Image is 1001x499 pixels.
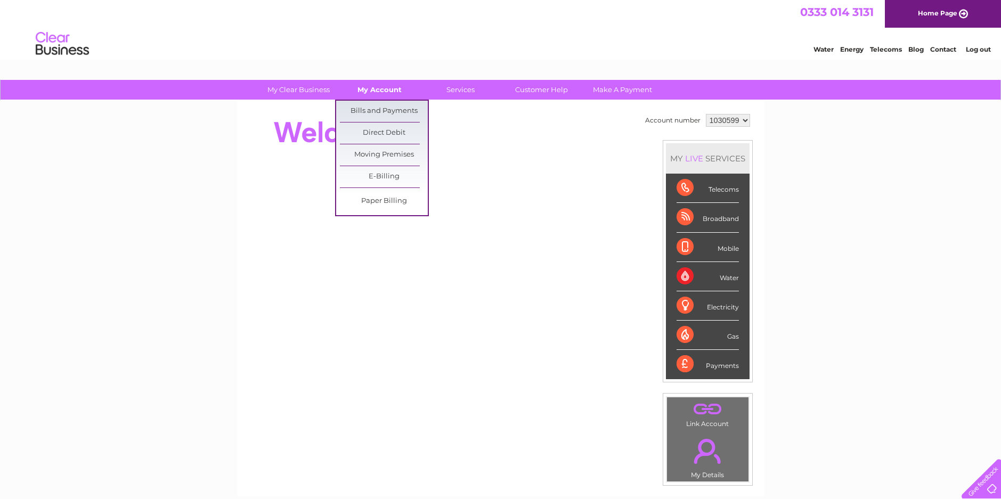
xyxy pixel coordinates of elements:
[813,45,834,53] a: Water
[908,45,924,53] a: Blog
[677,321,739,350] div: Gas
[670,432,746,470] a: .
[930,45,956,53] a: Contact
[677,350,739,379] div: Payments
[642,111,703,129] td: Account number
[840,45,864,53] a: Energy
[340,122,428,144] a: Direct Debit
[966,45,991,53] a: Log out
[255,80,343,100] a: My Clear Business
[677,174,739,203] div: Telecoms
[666,143,750,174] div: MY SERVICES
[417,80,504,100] a: Services
[677,233,739,262] div: Mobile
[666,430,749,482] td: My Details
[677,262,739,291] div: Water
[340,166,428,187] a: E-Billing
[800,5,874,19] a: 0333 014 3131
[249,6,753,52] div: Clear Business is a trading name of Verastar Limited (registered in [GEOGRAPHIC_DATA] No. 3667643...
[35,28,89,60] img: logo.png
[670,400,746,419] a: .
[677,291,739,321] div: Electricity
[340,144,428,166] a: Moving Premises
[579,80,666,100] a: Make A Payment
[498,80,585,100] a: Customer Help
[870,45,902,53] a: Telecoms
[340,101,428,122] a: Bills and Payments
[340,191,428,212] a: Paper Billing
[683,153,705,163] div: LIVE
[336,80,424,100] a: My Account
[677,203,739,232] div: Broadband
[666,397,749,430] td: Link Account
